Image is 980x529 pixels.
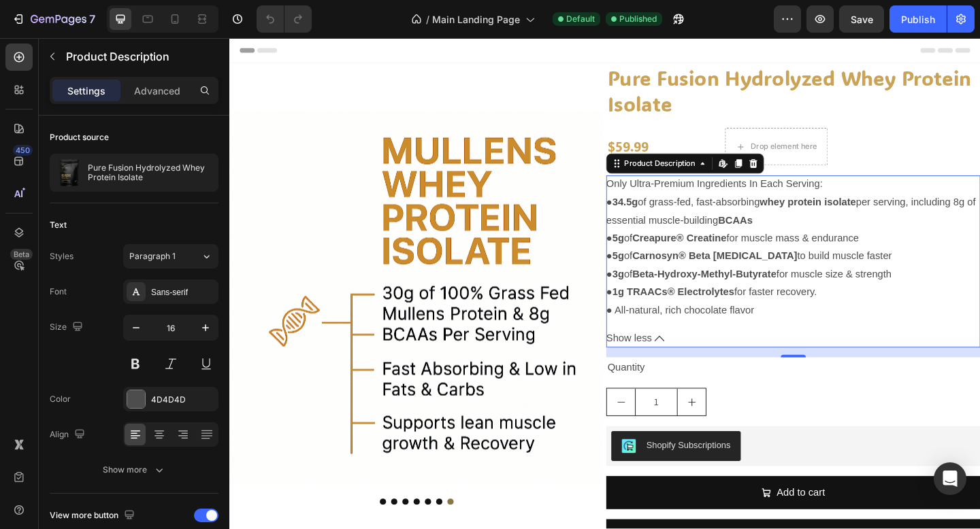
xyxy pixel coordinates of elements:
div: Add to cart [595,485,647,505]
button: Paragraph 1 [123,244,218,269]
button: Dot [212,501,219,508]
span: Show less [410,318,459,337]
div: Align [50,426,88,444]
p: Only Ultra-Premium Ingredients In Each Serving: ● of grass-fed, fast-absorbing per serving, inclu... [410,153,811,302]
p: Settings [67,84,105,98]
div: 4D4D4D [151,394,215,406]
div: Open Intercom Messenger [934,462,966,495]
img: CIT03Z3k5IMDEAE=.png [426,436,442,452]
div: Styles [50,250,73,262]
button: Shopify Subscriptions [415,428,556,460]
span: Main Landing Page [432,12,520,27]
strong: 1g [416,271,429,282]
span: Save [851,14,873,25]
h2: Pure Fusion Hydrolyzed Whey Protein Isolate [410,28,817,87]
div: Font [50,286,67,298]
button: Show less [410,318,817,337]
div: Show more [103,463,166,477]
span: Default [566,13,595,25]
strong: 5g [416,212,429,224]
input: quantity [441,381,487,411]
iframe: Design area [229,38,980,529]
div: Undo/Redo [257,5,312,33]
strong: Creapure® Creatine [438,212,541,224]
div: Product Description [427,131,509,143]
strong: 34.5g [416,173,444,184]
span: Published [619,13,657,25]
button: Dot [237,501,244,508]
button: Dot [176,501,182,508]
button: decrement [410,381,441,411]
p: Advanced [134,84,180,98]
p: Product Description [66,48,213,65]
strong: 5g [416,231,429,243]
button: Add to cart [410,477,817,513]
div: Beta [10,249,33,260]
div: View more button [50,507,137,525]
button: Dot [188,501,195,508]
div: Text [50,219,67,231]
button: Save [839,5,884,33]
div: Size [50,318,86,337]
span: / [426,12,429,27]
button: Dot [163,501,170,508]
strong: Carnosyn® Beta [MEDICAL_DATA] [438,231,618,243]
button: Publish [889,5,947,33]
div: Quantity [410,347,817,370]
button: Show more [50,458,218,482]
img: product feature img [55,159,82,186]
div: $59.99 [410,104,457,133]
strong: whey protein isolate [576,173,681,184]
button: 7 [5,5,101,33]
p: 7 [89,11,95,27]
button: increment [487,381,518,411]
button: Dot [225,501,231,508]
div: Publish [901,12,935,27]
div: Shopify Subscriptions [453,436,545,450]
div: Sans-serif [151,286,215,298]
div: Drop element here [567,113,639,124]
button: Dot [200,501,207,508]
div: Color [50,393,71,405]
div: Product source [50,131,109,143]
strong: 3g [416,251,429,262]
strong: TRAACs® Electrolytes [432,271,549,282]
strong: Beta-Hydroxy-Methyl-Butyrate [438,251,595,262]
div: 450 [13,145,33,156]
span: Paragraph 1 [129,250,176,262]
strong: BCAAs [532,192,569,204]
p: Pure Fusion Hydrolyzed Whey Protein Isolate [88,163,213,182]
